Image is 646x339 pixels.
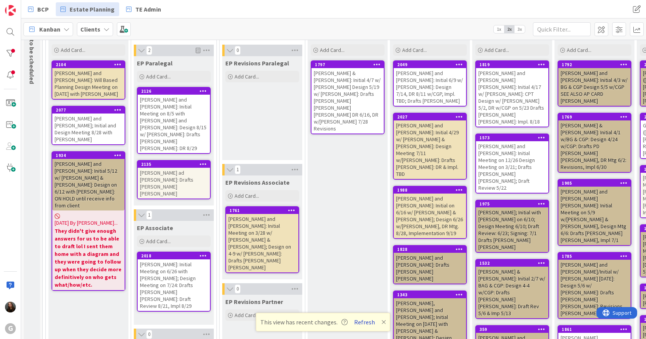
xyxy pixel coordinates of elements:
div: [PERSON_NAME]: Initial Meeting on 6/26 with [PERSON_NAME]; Design Meeting on 7/24: Drafts [PERSON... [138,259,210,311]
div: [PERSON_NAME] and [PERSON_NAME] [PERSON_NAME]: Initial 4/17 w/ [PERSON_NAME]: CPT Design w/ [PERS... [476,68,548,127]
a: 1934[PERSON_NAME] and [PERSON_NAME]: Initial 5/12 w/ [PERSON_NAME] & [PERSON_NAME]: Design on 6/1... [52,151,125,291]
div: 1905[PERSON_NAME] and [PERSON_NAME] [PERSON_NAME]: Initial Meeting on 5/9 w/[PERSON_NAME] & [PERS... [558,180,631,245]
div: 2126 [138,88,210,95]
span: Support [16,1,35,10]
div: 1573 [480,135,548,140]
div: 1861 [558,326,631,333]
a: 1785[PERSON_NAME] and [PERSON_NAME]/Initial w/ [PERSON_NAME] [DATE]: Design 5/6 w/ [PERSON_NAME]:... [558,252,631,319]
div: 1819[PERSON_NAME] and [PERSON_NAME] [PERSON_NAME]: Initial 4/17 w/ [PERSON_NAME]: CPT Design w/ [... [476,61,548,127]
div: [PERSON_NAME] ad [PERSON_NAME]: Drafts [PERSON_NAME] [PERSON_NAME] [138,168,210,199]
div: 1532 [480,261,548,266]
div: 1828[PERSON_NAME] and [PERSON_NAME]: Drafts [PERSON_NAME] [PERSON_NAME] [394,246,466,284]
span: Add Card... [235,312,259,319]
div: 1761 [226,207,298,214]
div: 1343 [397,292,466,297]
span: Kanban [39,25,60,34]
div: 2104 [56,62,125,67]
a: 1819[PERSON_NAME] and [PERSON_NAME] [PERSON_NAME]: Initial 4/17 w/ [PERSON_NAME]: CPT Design w/ [... [475,60,549,127]
span: [DATE] By [PERSON_NAME]... [55,219,118,227]
div: 1785[PERSON_NAME] and [PERSON_NAME]/Initial w/ [PERSON_NAME] [DATE]: Design 5/6 w/ [PERSON_NAME]:... [558,253,631,318]
span: Add Card... [146,238,171,245]
div: [PERSON_NAME] and [PERSON_NAME]: Initial Meeting on 12/26 Design Meeting on 3/21; Drafts [PERSON_... [476,141,548,193]
div: 1988[PERSON_NAME] and [PERSON_NAME]: Initial on 6/16 w/ [PERSON_NAME] & [PERSON_NAME]; Design 6/2... [394,187,466,238]
div: 1861 [562,327,631,332]
div: 1343 [394,291,466,298]
a: 1761[PERSON_NAME] and [PERSON_NAME]: Initial Meeting on 3/28 w/ [PERSON_NAME] & [PERSON_NAME]; De... [225,206,299,273]
div: 1792[PERSON_NAME] and [PERSON_NAME]: Initial 4/3 w/ BG & CGP Design 5/5 w/CGP SEE ALSO AP CARD [P... [558,61,631,106]
div: 2027 [397,114,466,120]
a: 2135[PERSON_NAME] ad [PERSON_NAME]: Drafts [PERSON_NAME] [PERSON_NAME] [137,160,211,199]
div: 2104[PERSON_NAME] and [PERSON_NAME]: Will Based Planning Design Meeting on [DATE] with [PERSON_NAME] [52,61,125,99]
a: 1828[PERSON_NAME] and [PERSON_NAME]: Drafts [PERSON_NAME] [PERSON_NAME] [393,245,467,284]
a: BCP [23,2,53,16]
span: Add Card... [146,73,171,80]
div: 1797[PERSON_NAME] & [PERSON_NAME]: Initial 4/7 w/ [PERSON_NAME] Design 5/19 w/ [PERSON_NAME]: Dra... [311,61,384,134]
div: 1769 [558,114,631,120]
span: This view has recent changes. [260,317,348,327]
div: 1905 [558,180,631,187]
span: 0 [235,284,241,294]
a: 2027[PERSON_NAME] and [PERSON_NAME]: Initial 4/29 w/ [PERSON_NAME] & [PERSON_NAME]: Design Meetin... [393,113,467,180]
div: 359 [480,327,548,332]
div: 2126[PERSON_NAME] and [PERSON_NAME]: Initial Meeting on 8/5 with [PERSON_NAME] and [PERSON_NAME]:... [138,88,210,153]
span: 2 [146,46,152,55]
div: 2018 [138,252,210,259]
div: 1988 [397,187,466,193]
div: [PERSON_NAME] & [PERSON_NAME]: Initial 2/7 w/ BAG & CGP: Design 4-4 w/CGP: Drafts [PERSON_NAME] [... [476,267,548,318]
div: 1797 [315,62,384,67]
div: 2135 [138,161,210,168]
div: 1828 [394,246,466,253]
div: [PERSON_NAME] and [PERSON_NAME]: Initial 6/9 w/ [PERSON_NAME]: Design 7/14, DR 8/11 w/CGP, Impl. ... [394,68,466,106]
div: 1828 [397,247,466,252]
b: They didn't give enough answers for us to be able to draft lol I sent them home with a diagram an... [55,227,122,289]
div: [PERSON_NAME] and [PERSON_NAME]: Initial on 6/16 w/ [PERSON_NAME] & [PERSON_NAME]; Design 6/26 w/... [394,194,466,238]
div: 2049 [394,61,466,68]
div: [PERSON_NAME] & [PERSON_NAME]: Initial 4/7 w/ [PERSON_NAME] Design 5/19 w/ [PERSON_NAME]: Drafts ... [311,68,384,134]
span: 2x [504,25,514,33]
img: AM [5,302,16,312]
span: 1 [235,165,241,174]
div: 2104 [52,61,125,68]
div: [PERSON_NAME] and [PERSON_NAME]: Initial Meeting on 3/28 w/ [PERSON_NAME] & [PERSON_NAME]; Design... [226,214,298,272]
button: Refresh [351,317,378,327]
span: EP Paralegal [137,59,173,67]
div: 359 [476,326,548,333]
div: [PERSON_NAME] and [PERSON_NAME]: Initial 4/3 w/ BG & CGP Design 5/5 w/CGP SEE ALSO AP CARD [PERSO... [558,68,631,106]
div: 1532[PERSON_NAME] & [PERSON_NAME]: Initial 2/7 w/ BAG & CGP: Design 4-4 w/CGP: Drafts [PERSON_NAM... [476,260,548,318]
span: EP Associate [137,224,173,232]
span: 0 [146,330,152,339]
div: 2135[PERSON_NAME] ad [PERSON_NAME]: Drafts [PERSON_NAME] [PERSON_NAME] [138,161,210,199]
a: 1905[PERSON_NAME] and [PERSON_NAME] [PERSON_NAME]: Initial Meeting on 5/9 w/[PERSON_NAME] & [PERS... [558,179,631,246]
div: 2126 [141,89,210,94]
div: 1785 [558,253,631,260]
div: 2027[PERSON_NAME] and [PERSON_NAME]: Initial 4/29 w/ [PERSON_NAME] & [PERSON_NAME]: Design Meetin... [394,114,466,179]
div: 2135 [141,162,210,167]
div: [PERSON_NAME] and [PERSON_NAME]: Will Based Planning Design Meeting on [DATE] with [PERSON_NAME] [52,68,125,99]
div: 1797 [311,61,384,68]
a: 1792[PERSON_NAME] and [PERSON_NAME]: Initial 4/3 w/ BG & CGP Design 5/5 w/CGP SEE ALSO AP CARD [P... [558,60,631,107]
div: 1905 [562,180,631,186]
div: 2049[PERSON_NAME] and [PERSON_NAME]: Initial 6/9 w/ [PERSON_NAME]: Design 7/14, DR 8/11 w/CGP, Im... [394,61,466,106]
div: 1819 [476,61,548,68]
div: [PERSON_NAME] and [PERSON_NAME]: Initial 5/12 w/ [PERSON_NAME] & [PERSON_NAME]: Design on 6/12 wi... [52,159,125,210]
div: 1975 [480,201,548,207]
span: EP Revisions Partner [225,298,283,306]
div: 2077 [52,107,125,114]
span: Estate Planning [70,5,115,14]
span: Add Card... [484,47,509,53]
span: EP Revisions Associate [225,179,290,186]
span: EP Revisions Paralegal [225,59,289,67]
div: 1573 [476,134,548,141]
div: 1975 [476,200,548,207]
span: Add Card... [320,47,345,53]
div: [PERSON_NAME] and [PERSON_NAME]: Initial 4/29 w/ [PERSON_NAME] & [PERSON_NAME]: Design Meeting 7/... [394,120,466,179]
span: 1 [146,210,152,220]
span: Add Card... [235,73,259,80]
span: TE Admin [135,5,161,14]
a: 2077[PERSON_NAME] and [PERSON_NAME]; Initial and Design Meeting 8/28 with [PERSON_NAME] [52,106,125,145]
a: 1975[PERSON_NAME]; Initial with [PERSON_NAME] on 6/10; Design Meeting 6/10; Draft Review: 6/23; S... [475,200,549,253]
div: [PERSON_NAME]; Initial with [PERSON_NAME] on 6/10; Design Meeting 6/10; Draft Review: 6/23; Signi... [476,207,548,252]
a: 2018[PERSON_NAME]: Initial Meeting on 6/26 with [PERSON_NAME]; Design Meeting on 7/24: Drafts [PE... [137,252,211,312]
div: 1761 [230,208,298,213]
span: Add Card... [235,192,259,199]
